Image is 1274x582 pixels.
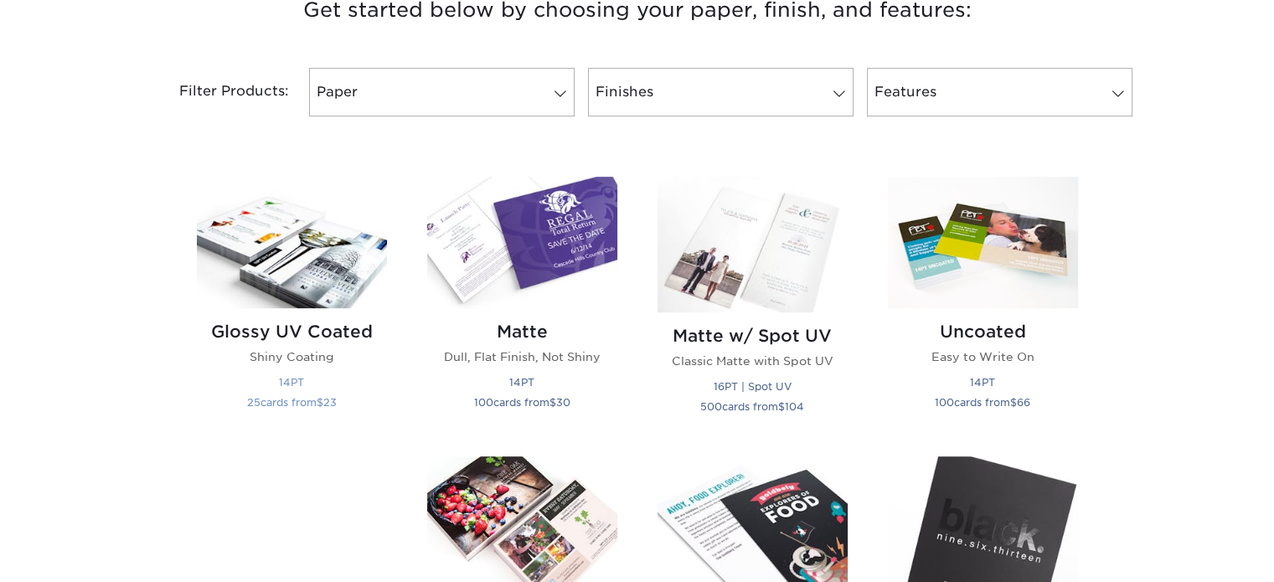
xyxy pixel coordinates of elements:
a: Finishes [588,68,854,116]
a: Uncoated Postcards Uncoated Easy to Write On 14PT 100cards from$66 [888,177,1078,436]
span: 30 [556,396,570,409]
small: 14PT [509,376,534,389]
span: 104 [785,400,804,413]
span: $ [549,396,556,409]
a: Matte Postcards Matte Dull, Flat Finish, Not Shiny 14PT 100cards from$30 [427,177,617,436]
p: Easy to Write On [888,348,1078,365]
small: 14PT [279,376,304,389]
img: Matte Postcards [427,177,617,308]
img: Uncoated Postcards [888,177,1078,308]
a: Glossy UV Coated Postcards Glossy UV Coated Shiny Coating 14PT 25cards from$23 [197,177,387,436]
h2: Matte [427,322,617,342]
span: 66 [1017,396,1030,409]
p: Dull, Flat Finish, Not Shiny [427,348,617,365]
a: Paper [309,68,575,116]
span: $ [778,400,785,413]
small: cards from [247,396,337,409]
span: $ [1010,396,1017,409]
img: Glossy UV Coated Postcards [197,177,387,308]
iframe: Google Customer Reviews [4,531,142,576]
small: 14PT [970,376,995,389]
small: cards from [700,400,804,413]
div: Filter Products: [135,68,302,116]
small: 16PT | Spot UV [714,380,792,393]
a: Features [867,68,1132,116]
h2: Matte w/ Spot UV [658,326,848,346]
small: cards from [474,396,570,409]
h2: Uncoated [888,322,1078,342]
span: $ [317,396,323,409]
h2: Glossy UV Coated [197,322,387,342]
span: 23 [323,396,337,409]
span: 100 [935,396,954,409]
span: 500 [700,400,722,413]
small: cards from [935,396,1030,409]
img: Matte w/ Spot UV Postcards [658,177,848,312]
p: Classic Matte with Spot UV [658,353,848,369]
span: 100 [474,396,493,409]
p: Shiny Coating [197,348,387,365]
span: 25 [247,396,260,409]
a: Matte w/ Spot UV Postcards Matte w/ Spot UV Classic Matte with Spot UV 16PT | Spot UV 500cards fr... [658,177,848,436]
